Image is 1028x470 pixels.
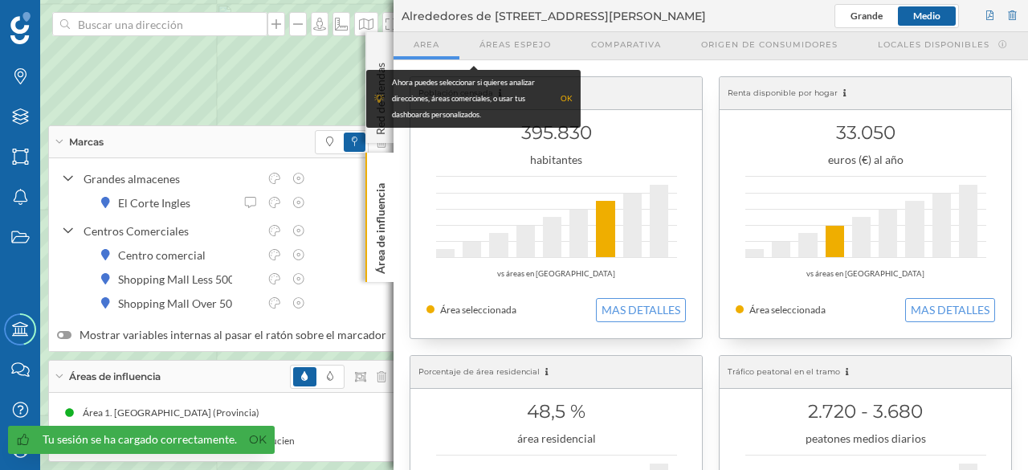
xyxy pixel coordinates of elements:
span: Locales disponibles [878,39,989,51]
div: vs áreas en [GEOGRAPHIC_DATA] [426,266,686,282]
span: Alrededores de [STREET_ADDRESS][PERSON_NAME] [402,8,706,24]
p: Área de influencia [373,177,389,274]
label: Mostrar variables internas al pasar el ratón sobre el marcador [57,327,386,343]
div: Tu sesión se ha cargado correctamente. [43,431,237,448]
div: Shopping Mall Over 50000 [117,295,259,312]
span: Soporte [32,11,89,26]
div: Renta disponible por hogar [720,77,1011,110]
h1: 395.830 [426,117,686,148]
div: Centros Comerciales [84,223,259,239]
button: MAS DETALLES [596,298,686,322]
div: Porcentaje de área residencial [410,356,702,389]
div: Área 1. [GEOGRAPHIC_DATA] (Provincia) [83,405,267,421]
div: Tráfico peatonal en el tramo [720,356,1011,389]
span: Origen de consumidores [701,39,838,51]
span: Grande [851,10,883,22]
span: Áreas de influencia [69,370,161,384]
h1: 2.720 - 3.680 [736,396,995,427]
button: MAS DETALLES [905,298,995,322]
div: euros (€) al año [736,152,995,168]
div: Shopping Mall Less 50000 [117,271,255,288]
div: área residencial [426,431,686,447]
div: habitantes [426,152,686,168]
div: Centro comercial [118,247,214,264]
div: peatones medios diarios [736,431,995,447]
span: Comparativa [591,39,661,51]
div: El Corte Ingles [118,194,198,211]
span: Medio [913,10,940,22]
span: Áreas espejo [479,39,551,51]
div: Shopping Mall Alimentation [117,319,265,336]
div: vs áreas en [GEOGRAPHIC_DATA] [736,266,995,282]
div: OK [561,91,573,107]
span: Área seleccionada [749,304,826,316]
img: Geoblink Logo [10,12,31,44]
div: Ahora puedes seleccionar si quieres analizar direcciones, áreas comerciales, o usar tus dashboard... [392,75,553,123]
span: Marcas [69,135,104,149]
div: Grandes almacenes [84,170,259,187]
p: Red de tiendas [373,56,389,135]
a: Ok [245,431,271,449]
span: Area [414,39,439,51]
h1: 48,5 % [426,396,686,427]
span: Área seleccionada [440,304,516,316]
h1: 33.050 [736,117,995,148]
